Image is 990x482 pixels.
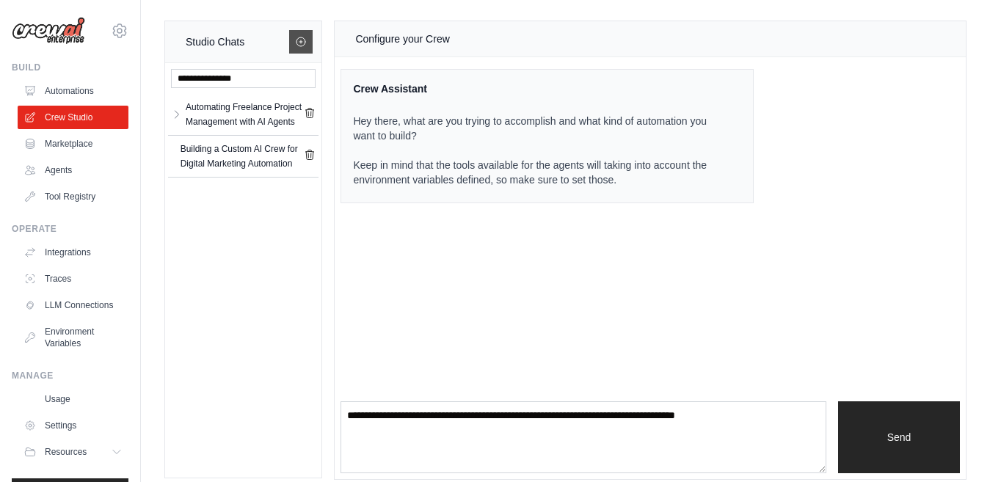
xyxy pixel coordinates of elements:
a: Marketplace [18,132,128,156]
img: Logo [12,17,85,45]
a: Environment Variables [18,320,128,355]
a: Automating Freelance Project Management with AI Agents [183,100,304,129]
a: Automations [18,79,128,103]
a: LLM Connections [18,293,128,317]
a: Building a Custom AI Crew for Digital Marketing Automation [178,142,305,171]
a: Tool Registry [18,185,128,208]
span: Resources [45,446,87,458]
div: Configure your Crew [355,30,449,48]
a: Agents [18,158,128,182]
a: Settings [18,414,128,437]
a: Integrations [18,241,128,264]
div: Studio Chats [186,33,244,51]
a: Crew Studio [18,106,128,129]
div: Crew Assistant [353,81,723,96]
p: Hey there, what are you trying to accomplish and what kind of automation you want to build? Keep ... [353,114,723,187]
button: Resources [18,440,128,464]
div: Automating Freelance Project Management with AI Agents [186,100,304,129]
div: Build [12,62,128,73]
a: Usage [18,387,128,411]
div: Manage [12,370,128,381]
a: Traces [18,267,128,291]
div: Building a Custom AI Crew for Digital Marketing Automation [181,142,305,171]
div: Operate [12,223,128,235]
button: Send [838,401,960,473]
